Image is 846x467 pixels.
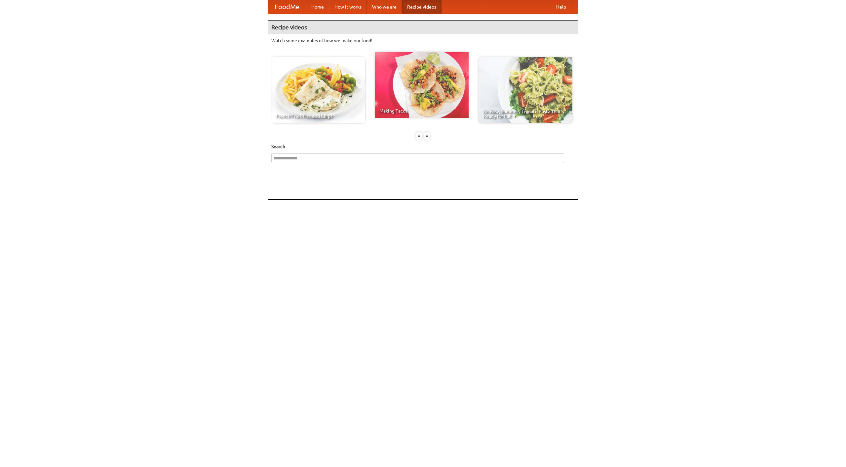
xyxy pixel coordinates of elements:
[268,0,306,14] a: FoodMe
[268,21,578,34] h4: Recipe videos
[367,0,402,14] a: Who we are
[276,114,361,118] span: French Fries Fish and Chips
[551,0,571,14] a: Help
[479,57,572,123] a: An Easy, Summery Tomato Pasta That's Ready for Fall
[306,0,329,14] a: Home
[271,143,575,150] h5: Search
[271,37,575,44] p: Watch some examples of how we make our food!
[271,57,365,123] a: French Fries Fish and Chips
[375,52,469,118] a: Making Tacos
[416,132,422,140] div: «
[424,132,430,140] div: »
[402,0,442,14] a: Recipe videos
[329,0,367,14] a: How it works
[483,109,568,118] span: An Easy, Summery Tomato Pasta That's Ready for Fall
[379,109,464,113] span: Making Tacos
